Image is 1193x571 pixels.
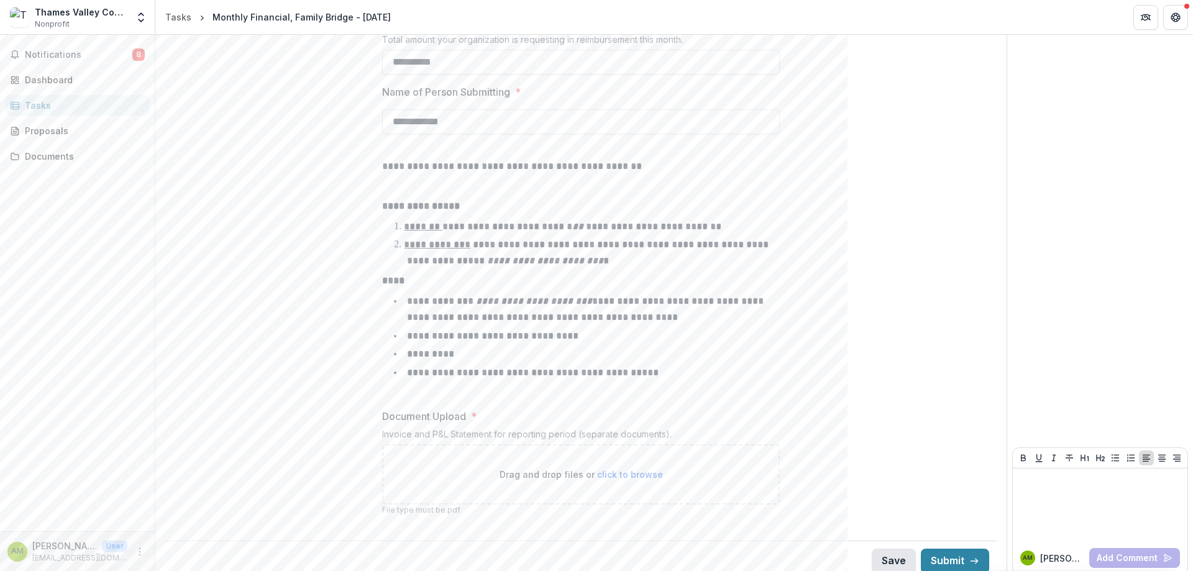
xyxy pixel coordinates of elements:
[1077,450,1092,465] button: Heading 1
[382,34,780,50] div: Total amount your organization is requesting in reimbursement this month.
[132,5,150,30] button: Open entity switcher
[35,6,127,19] div: Thames Valley Council for Community Action
[132,48,145,61] span: 8
[1040,552,1084,565] p: [PERSON_NAME]
[1023,555,1033,561] div: Alex Marconi
[1046,450,1061,465] button: Italicize
[382,505,780,516] p: File type must be .pdf
[500,468,663,481] p: Drag and drop files or
[165,11,191,24] div: Tasks
[1062,450,1077,465] button: Strike
[1133,5,1158,30] button: Partners
[25,99,140,112] div: Tasks
[1016,450,1031,465] button: Bold
[32,539,97,552] p: [PERSON_NAME]
[1139,450,1154,465] button: Align Left
[5,121,150,141] a: Proposals
[382,409,466,424] p: Document Upload
[160,8,396,26] nav: breadcrumb
[11,547,24,555] div: Alex Marconi
[382,429,780,444] div: Invoice and P&L Statement for reporting period (separate documents).
[5,70,150,90] a: Dashboard
[1089,548,1180,568] button: Add Comment
[213,11,391,24] div: Monthly Financial, Family Bridge - [DATE]
[102,541,127,552] p: User
[1093,450,1108,465] button: Heading 2
[1163,5,1188,30] button: Get Help
[1123,450,1138,465] button: Ordered List
[597,469,663,480] span: click to browse
[5,95,150,116] a: Tasks
[25,150,140,163] div: Documents
[35,19,70,30] span: Nonprofit
[382,85,510,99] p: Name of Person Submitting
[5,45,150,65] button: Notifications8
[32,552,127,564] p: [EMAIL_ADDRESS][DOMAIN_NAME]
[10,7,30,27] img: Thames Valley Council for Community Action
[25,50,132,60] span: Notifications
[1169,450,1184,465] button: Align Right
[1108,450,1123,465] button: Bullet List
[132,544,147,559] button: More
[1154,450,1169,465] button: Align Center
[25,73,140,86] div: Dashboard
[5,146,150,167] a: Documents
[1031,450,1046,465] button: Underline
[25,124,140,137] div: Proposals
[160,8,196,26] a: Tasks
